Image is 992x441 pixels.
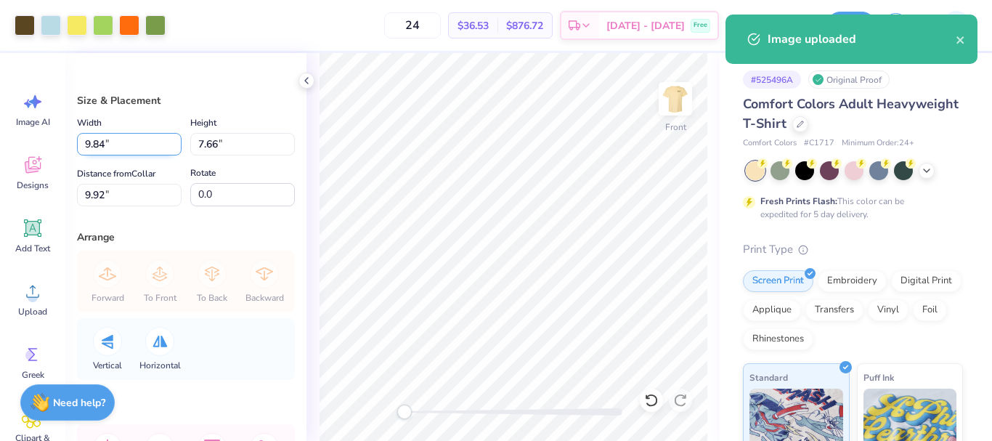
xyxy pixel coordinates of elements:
div: Foil [913,299,947,321]
div: Accessibility label [397,405,412,419]
span: Puff Ink [863,370,894,385]
span: [DATE] - [DATE] [606,18,685,33]
a: HJ [919,11,977,40]
span: Free [694,20,707,31]
strong: Fresh Prints Flash: [760,195,837,207]
span: $876.72 [506,18,543,33]
span: $36.53 [458,18,489,33]
div: Print Type [743,241,963,258]
img: Front [661,84,690,113]
div: Original Proof [808,70,890,89]
div: This color can be expedited for 5 day delivery. [760,195,939,221]
label: Width [77,114,102,132]
label: Height [190,114,216,132]
div: Vinyl [868,299,908,321]
span: Comfort Colors Adult Heavyweight T-Shirt [743,95,959,132]
div: Size & Placement [77,93,295,108]
div: Align [77,403,295,418]
label: Distance from Collar [77,165,155,182]
div: Applique [743,299,801,321]
span: Designs [17,179,49,191]
div: Digital Print [891,270,961,292]
span: Minimum Order: 24 + [842,137,914,150]
div: Transfers [805,299,863,321]
div: Rhinestones [743,328,813,350]
div: Arrange [77,230,295,245]
strong: Need help? [53,396,105,410]
button: close [956,31,966,48]
div: Image uploaded [768,31,956,48]
span: Greek [22,369,44,381]
div: # 525496A [743,70,801,89]
img: Hughe Josh Cabanete [942,11,971,40]
div: Screen Print [743,270,813,292]
span: Image AI [16,116,50,128]
span: Upload [18,306,47,317]
label: Rotate [190,164,216,182]
input: – – [384,12,441,39]
span: Vertical [93,360,122,371]
span: Add Text [15,243,50,254]
span: Comfort Colors [743,137,797,150]
div: Front [665,121,686,134]
span: # C1717 [804,137,834,150]
input: Untitled Design [748,11,819,40]
div: Embroidery [818,270,887,292]
span: Horizontal [139,360,181,371]
span: Standard [749,370,788,385]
